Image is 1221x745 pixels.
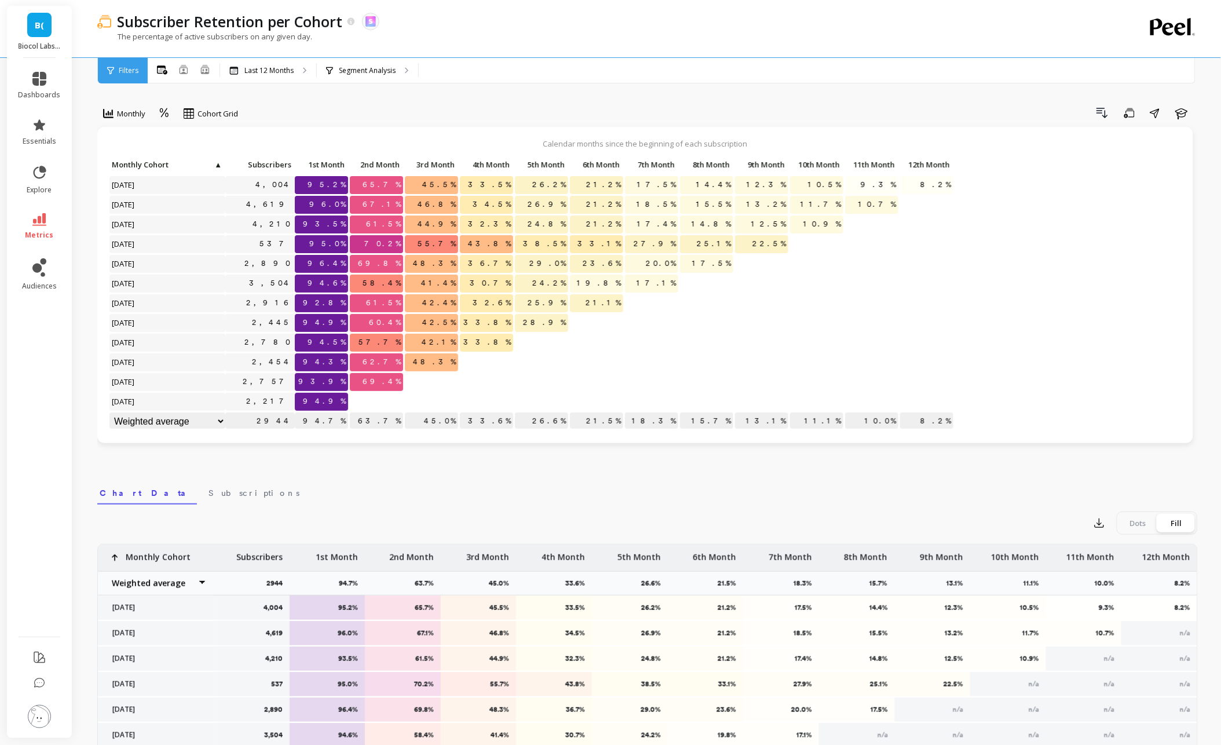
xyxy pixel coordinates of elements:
p: 94.7% [339,579,365,588]
p: 20.0% [751,705,812,714]
span: 33.8% [461,334,513,351]
span: 9th Month [737,160,785,169]
p: 33.6% [460,412,513,430]
span: 69.8% [356,255,403,272]
p: [DATE] [105,731,207,740]
p: 10th Month [991,545,1039,563]
span: audiences [22,282,57,291]
p: 4,210 [265,654,283,663]
p: 15.5% [827,629,888,638]
span: 12.5% [749,216,788,233]
a: 2,780 [242,334,295,351]
div: Toggle SortBy [459,156,514,174]
span: 94.9% [301,393,348,410]
img: header icon [97,14,111,28]
p: 13.1% [735,412,788,430]
p: 8.2% [1129,603,1190,612]
p: 12.5% [902,654,964,663]
span: [DATE] [109,353,138,371]
p: 10.7% [1054,629,1115,638]
span: 95.2% [305,176,348,193]
span: 17.4% [635,216,678,233]
span: 48.3% [411,353,458,371]
p: 21.5% [570,412,623,430]
span: 3rd Month [407,160,455,169]
span: n/a [1180,680,1190,688]
p: 8th Month [844,545,887,563]
span: n/a [1104,680,1114,688]
span: Subscribers [228,160,291,169]
a: 2,445 [250,314,295,331]
p: 14.8% [827,654,888,663]
p: 9.3% [1054,603,1115,612]
p: Subscribers [225,156,295,173]
span: 46.8% [415,196,458,213]
p: 5th Month [515,156,568,173]
p: 1st Month [316,545,358,563]
p: The percentage of active subscribers on any given day. [97,31,312,42]
p: 55.7% [448,680,510,689]
span: essentials [23,137,56,146]
div: Toggle SortBy [109,156,164,174]
a: 2,217 [244,393,295,410]
p: 2944 [225,412,295,430]
span: 17.5% [635,176,678,193]
a: 537 [257,235,295,253]
p: Monthly Cohort [126,545,191,563]
a: 2,916 [244,294,295,312]
img: api.skio.svg [365,16,376,27]
div: Toggle SortBy [845,156,900,174]
p: 22.5% [902,680,964,689]
p: 13.2% [902,629,964,638]
p: 69.8% [372,705,434,714]
p: 33.5% [524,603,585,612]
span: Monthly [117,108,145,119]
span: 28.9% [521,314,568,331]
p: 26.9% [599,629,661,638]
span: n/a [1180,731,1190,739]
p: 10th Month [790,156,843,173]
div: Dots [1119,514,1157,532]
span: 8th Month [682,160,730,169]
span: 48.3% [411,255,458,272]
p: 96.0% [297,629,359,638]
span: Cohort Grid [198,108,238,119]
p: 11.7% [978,629,1039,638]
p: 7th Month [625,156,678,173]
p: 2944 [266,579,290,588]
p: 4th Month [460,156,513,173]
span: [DATE] [109,373,138,390]
span: explore [27,185,52,195]
span: 10.9% [801,216,843,233]
a: 4,004 [253,176,295,193]
p: 63.7% [350,412,403,430]
span: 70.2% [362,235,403,253]
p: 29.0% [599,705,661,714]
p: 10.0% [845,412,898,430]
p: Monthly Cohort [109,156,225,173]
p: 43.8% [524,680,585,689]
span: 22.5% [750,235,788,253]
p: 38.5% [599,680,661,689]
span: 25.1% [694,235,733,253]
span: 33.1% [575,235,623,253]
p: 19.8% [675,731,737,740]
a: 4,619 [244,196,295,213]
a: 2,890 [242,255,295,272]
span: 13.2% [744,196,788,213]
span: 33.5% [466,176,513,193]
p: 18.3% [625,412,678,430]
span: n/a [1104,706,1114,714]
p: 21.2% [675,654,737,663]
span: n/a [953,731,963,739]
span: 6th Month [572,160,620,169]
span: 4th Month [462,160,510,169]
p: 95.0% [297,680,359,689]
p: 96.4% [297,705,359,714]
span: n/a [878,731,888,739]
span: 2nd Month [352,160,400,169]
p: 94.7% [295,412,348,430]
p: 12th Month [1142,545,1190,563]
span: 20.0% [644,255,678,272]
span: 57.7% [356,334,403,351]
